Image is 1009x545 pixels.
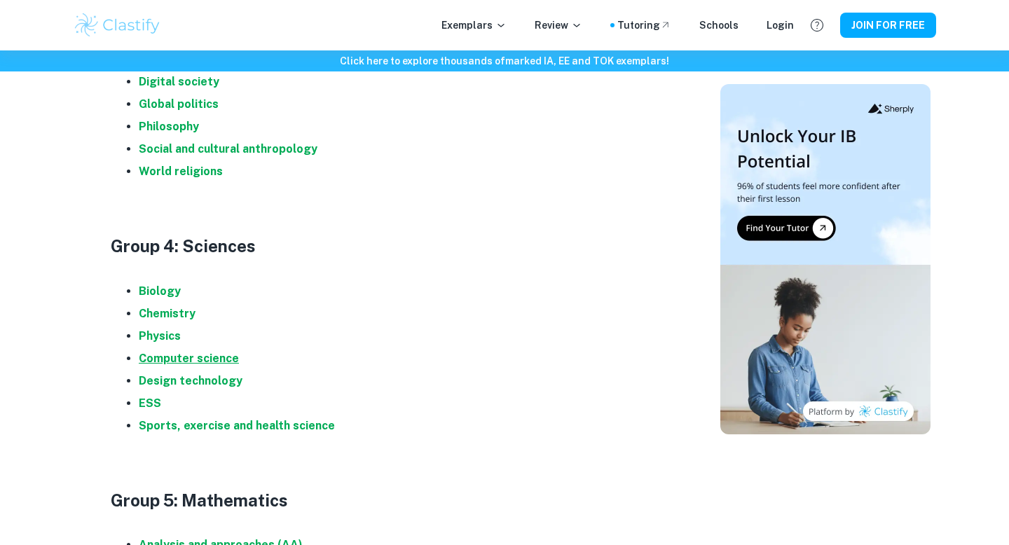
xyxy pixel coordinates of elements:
[617,18,671,33] a: Tutoring
[840,13,936,38] button: JOIN FOR FREE
[139,374,242,387] a: Design technology
[720,84,931,434] img: Thumbnail
[139,97,219,111] a: Global politics
[139,142,317,156] a: Social and cultural anthropology
[441,18,507,33] p: Exemplars
[139,120,199,133] a: Philosophy
[767,18,794,33] a: Login
[139,284,181,298] a: Biology
[139,165,223,178] a: World religions
[139,329,181,343] a: Physics
[139,352,239,365] a: Computer science
[73,11,162,39] img: Clastify logo
[111,488,671,513] h3: Group 5: Mathematics
[699,18,739,33] a: Schools
[139,307,195,320] a: Chemistry
[3,53,1006,69] h6: Click here to explore thousands of marked IA, EE and TOK exemplars !
[139,419,335,432] a: Sports, exercise and health science
[111,233,671,258] h3: Group 4: Sciences
[805,13,829,37] button: Help and Feedback
[139,396,161,410] a: ESS
[535,18,582,33] p: Review
[139,75,219,88] a: Digital society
